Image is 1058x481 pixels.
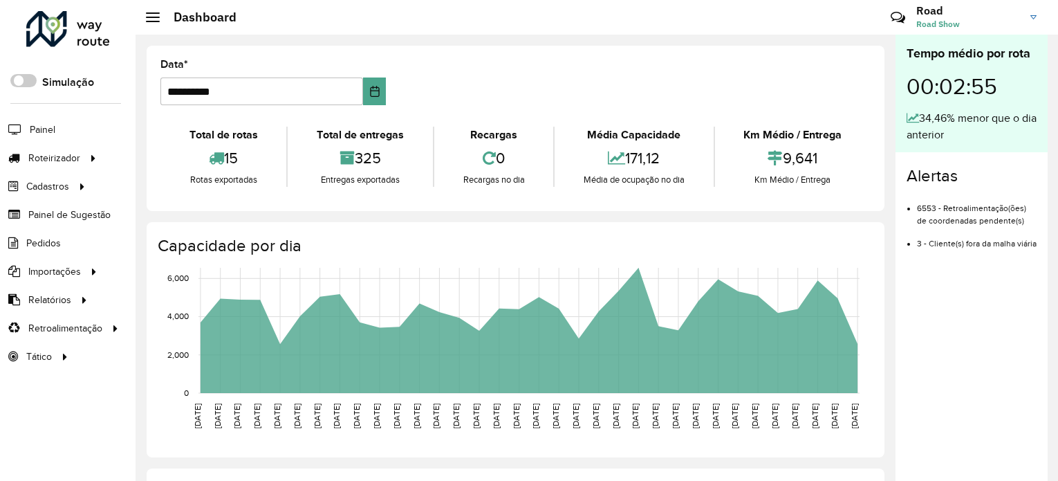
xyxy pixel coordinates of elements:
div: Total de entregas [291,127,429,143]
text: [DATE] [850,403,859,428]
div: Média de ocupação no dia [558,173,709,187]
a: Contato Rápido [883,3,913,33]
text: [DATE] [452,403,461,428]
span: Cadastros [26,179,69,194]
text: [DATE] [313,403,322,428]
button: Choose Date [363,78,387,105]
span: Relatórios [28,293,71,307]
text: [DATE] [332,403,341,428]
text: [DATE] [770,403,779,428]
text: [DATE] [213,403,222,428]
text: [DATE] [790,403,799,428]
div: Km Médio / Entrega [718,127,867,143]
text: [DATE] [631,403,640,428]
text: 0 [184,388,189,397]
span: Road Show [916,18,1020,30]
text: [DATE] [252,403,261,428]
text: [DATE] [611,403,620,428]
text: [DATE] [232,403,241,428]
text: [DATE] [372,403,381,428]
text: 6,000 [167,273,189,282]
label: Data [160,56,188,73]
text: [DATE] [293,403,301,428]
div: 9,641 [718,143,867,173]
div: Km Médio / Entrega [718,173,867,187]
text: [DATE] [412,403,421,428]
text: [DATE] [810,403,819,428]
text: [DATE] [272,403,281,428]
h2: Dashboard [160,10,236,25]
text: [DATE] [750,403,759,428]
span: Roteirizador [28,151,80,165]
div: 325 [291,143,429,173]
span: Retroalimentação [28,321,102,336]
div: Recargas no dia [438,173,550,187]
div: Entregas exportadas [291,173,429,187]
text: [DATE] [591,403,600,428]
h3: Road [916,4,1020,17]
div: Rotas exportadas [164,173,283,187]
text: 2,000 [167,350,189,359]
label: Simulação [42,74,94,91]
text: [DATE] [691,403,700,428]
div: 34,46% menor que o dia anterior [907,110,1037,143]
li: 3 - Cliente(s) fora da malha viária [917,227,1037,250]
span: Importações [28,264,81,279]
text: [DATE] [512,403,521,428]
text: [DATE] [711,403,720,428]
span: Tático [26,350,52,364]
text: [DATE] [392,403,401,428]
text: [DATE] [193,403,202,428]
h4: Alertas [907,166,1037,186]
span: Painel [30,122,55,137]
div: 00:02:55 [907,63,1037,110]
div: 0 [438,143,550,173]
div: Total de rotas [164,127,283,143]
h4: Capacidade por dia [158,236,871,256]
text: [DATE] [730,403,739,428]
div: Média Capacidade [558,127,709,143]
text: [DATE] [551,403,560,428]
text: [DATE] [472,403,481,428]
text: [DATE] [830,403,839,428]
div: Tempo médio por rota [907,44,1037,63]
text: [DATE] [531,403,540,428]
li: 6553 - Retroalimentação(ões) de coordenadas pendente(s) [917,192,1037,227]
text: [DATE] [671,403,680,428]
text: 4,000 [167,312,189,321]
text: [DATE] [492,403,501,428]
text: [DATE] [571,403,580,428]
text: [DATE] [651,403,660,428]
div: Recargas [438,127,550,143]
span: Painel de Sugestão [28,208,111,222]
div: 15 [164,143,283,173]
text: [DATE] [352,403,361,428]
text: [DATE] [431,403,440,428]
span: Pedidos [26,236,61,251]
div: 171,12 [558,143,709,173]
